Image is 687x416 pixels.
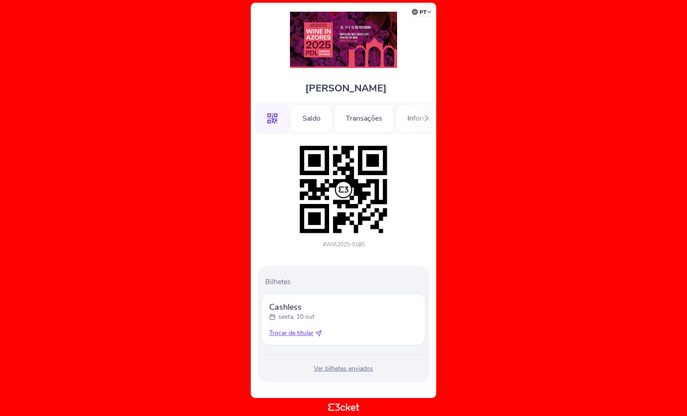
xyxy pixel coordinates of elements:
[278,312,315,321] p: sexta, 10 out
[298,144,389,235] img: WIA2025-0185.png
[396,113,459,122] a: Informações
[396,104,459,133] div: Informações
[258,241,429,248] span: #WIA2025-0185
[305,81,387,95] span: [PERSON_NAME]
[262,364,425,373] div: Ver bilhetes enviados
[269,302,315,312] span: Cashless
[269,329,313,338] span: Trocar de titular
[291,113,332,122] a: Saldo
[290,12,398,68] img: Wine In Azores 2025
[334,104,394,133] div: Transações
[265,277,425,287] p: Bilhetes
[291,104,332,133] div: Saldo
[334,113,394,122] a: Transações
